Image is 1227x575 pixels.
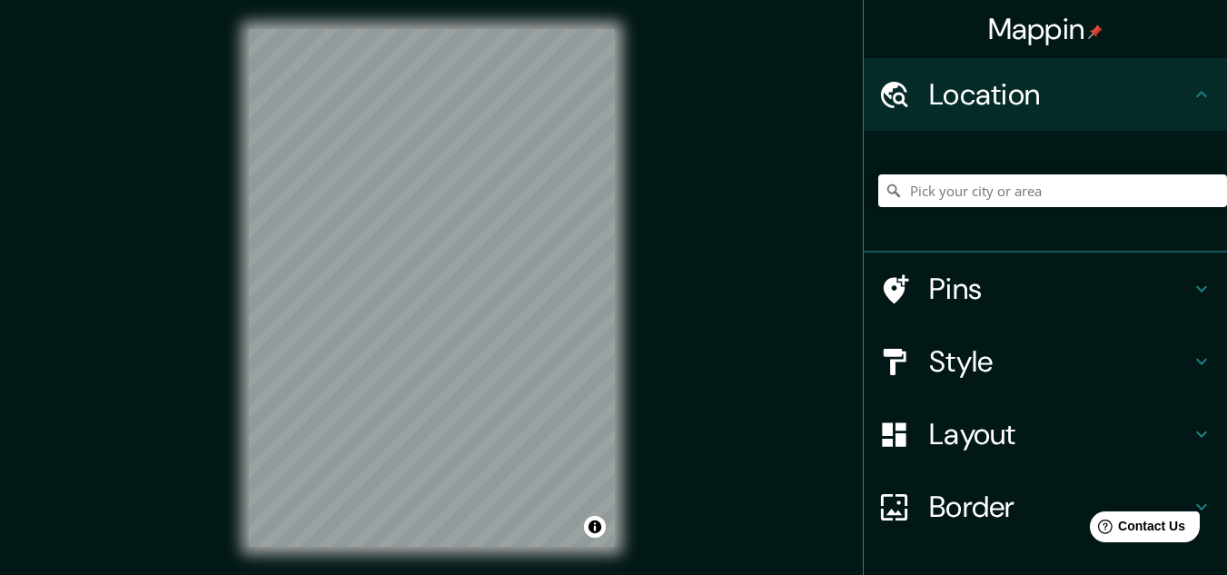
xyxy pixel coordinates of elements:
[864,398,1227,471] div: Layout
[929,416,1191,452] h4: Layout
[864,325,1227,398] div: Style
[929,343,1191,380] h4: Style
[929,271,1191,307] h4: Pins
[929,76,1191,113] h4: Location
[864,253,1227,325] div: Pins
[1088,25,1103,39] img: pin-icon.png
[878,174,1227,207] input: Pick your city or area
[929,489,1191,525] h4: Border
[864,471,1227,543] div: Border
[249,29,615,547] canvas: Map
[584,516,606,538] button: Toggle attribution
[864,58,1227,131] div: Location
[988,11,1103,47] h4: Mappin
[1065,504,1207,555] iframe: Help widget launcher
